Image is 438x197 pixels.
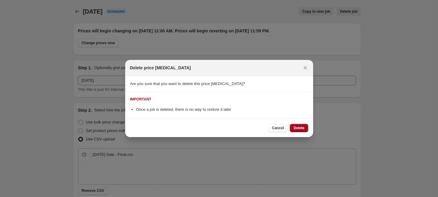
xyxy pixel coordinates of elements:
button: Delete [290,124,308,132]
button: Close [301,64,309,72]
h2: Delete price [MEDICAL_DATA] [130,65,191,71]
span: Cancel [272,126,284,130]
li: Once a job is deleted, there is no way to restore it later [136,107,308,113]
button: Cancel [268,124,287,132]
div: IMPORTANT [130,97,151,102]
span: Delete [293,126,304,130]
span: Are you sure that you want to delete this price [MEDICAL_DATA]? [130,81,245,86]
